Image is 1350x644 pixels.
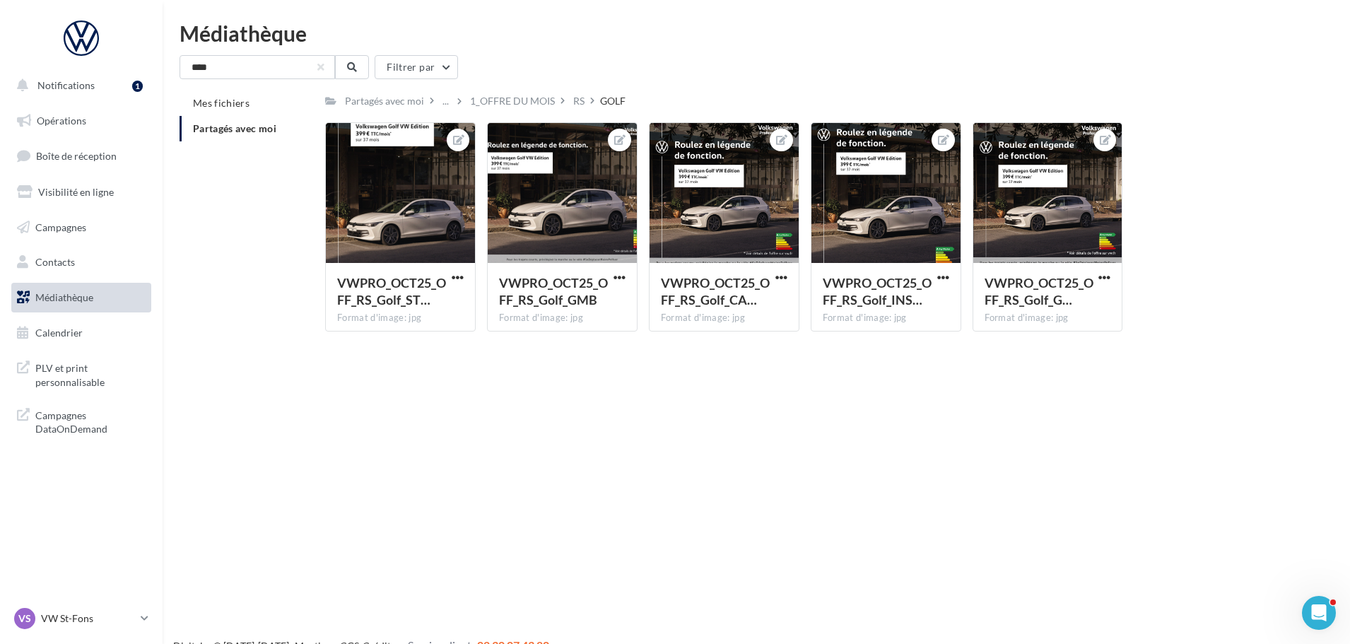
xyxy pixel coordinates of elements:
[8,247,154,277] a: Contacts
[345,94,424,108] div: Partagés avec moi
[132,81,143,92] div: 1
[8,71,148,100] button: Notifications 1
[823,275,932,308] span: VWPRO_OCT25_OFF_RS_Golf_INSTA
[661,275,770,308] span: VWPRO_OCT25_OFF_RS_Golf_CARRE
[35,327,83,339] span: Calendrier
[985,312,1111,324] div: Format d'image: jpg
[8,353,154,394] a: PLV et print personnalisable
[8,141,154,171] a: Boîte de réception
[499,275,608,308] span: VWPRO_OCT25_OFF_RS_Golf_GMB
[1302,596,1336,630] iframe: Intercom live chat
[193,97,250,109] span: Mes fichiers
[823,312,949,324] div: Format d'image: jpg
[37,79,95,91] span: Notifications
[37,115,86,127] span: Opérations
[35,358,146,389] span: PLV et print personnalisable
[8,283,154,312] a: Médiathèque
[985,275,1093,308] span: VWPRO_OCT25_OFF_RS_Golf_GMB_720x720px
[41,611,135,626] p: VW St-Fons
[337,312,464,324] div: Format d'image: jpg
[11,605,151,632] a: VS VW St-Fons
[8,177,154,207] a: Visibilité en ligne
[35,256,75,268] span: Contacts
[8,400,154,442] a: Campagnes DataOnDemand
[375,55,458,79] button: Filtrer par
[470,94,555,108] div: 1_OFFRE DU MOIS
[36,150,117,162] span: Boîte de réception
[180,23,1333,44] div: Médiathèque
[38,186,114,198] span: Visibilité en ligne
[337,275,446,308] span: VWPRO_OCT25_OFF_RS_Golf_STORY
[8,213,154,242] a: Campagnes
[440,91,452,111] div: ...
[18,611,31,626] span: VS
[35,291,93,303] span: Médiathèque
[193,122,276,134] span: Partagés avec moi
[600,94,626,108] div: GOLF
[573,94,585,108] div: RS
[661,312,787,324] div: Format d'image: jpg
[499,312,626,324] div: Format d'image: jpg
[8,106,154,136] a: Opérations
[35,406,146,436] span: Campagnes DataOnDemand
[35,221,86,233] span: Campagnes
[8,318,154,348] a: Calendrier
